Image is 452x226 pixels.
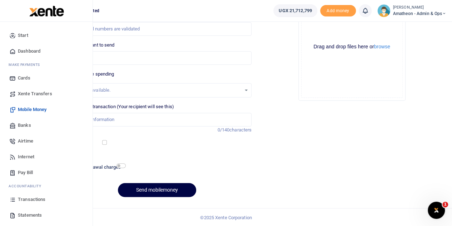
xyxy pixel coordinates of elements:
[18,106,46,113] span: Mobile Money
[18,169,33,176] span: Pay Bill
[14,183,41,189] span: countability
[18,90,52,97] span: Xente Transfers
[270,4,320,17] li: Wallet ballance
[29,8,64,13] a: logo-small logo-large logo-large
[18,212,42,219] span: Statements
[18,153,34,160] span: Internet
[6,102,87,117] a: Mobile Money
[393,10,446,17] span: Amatheon - Admin & Ops
[18,32,28,39] span: Start
[320,5,356,17] li: Toup your wallet
[118,183,196,197] button: Send mobilemoney
[218,127,230,133] span: 0/140
[229,127,252,133] span: characters
[428,202,445,219] iframe: Intercom live chat
[63,51,252,65] input: UGX
[68,87,241,94] div: No options available.
[18,196,45,203] span: Transactions
[6,207,87,223] a: Statements
[18,74,30,82] span: Cards
[12,62,40,67] span: ake Payments
[320,8,356,13] a: Add money
[6,117,87,133] a: Banks
[18,122,31,129] span: Banks
[377,4,446,17] a: profile-user [PERSON_NAME] Amatheon - Admin & Ops
[6,28,87,43] a: Start
[6,59,87,70] li: M
[6,181,87,192] li: Ac
[6,43,87,59] a: Dashboard
[6,133,87,149] a: Airtime
[6,86,87,102] a: Xente Transfers
[273,4,317,17] a: UGX 21,712,799
[63,103,174,110] label: Memo for this transaction (Your recipient will see this)
[6,192,87,207] a: Transactions
[320,5,356,17] span: Add money
[377,4,390,17] img: profile-user
[302,43,402,50] div: Drag and drop files here or
[6,149,87,165] a: Internet
[374,44,390,49] button: browse
[6,165,87,181] a: Pay Bill
[29,6,64,16] img: logo-large
[442,202,448,207] span: 1
[63,113,252,126] input: Enter extra information
[18,48,40,55] span: Dashboard
[279,7,312,14] span: UGX 21,712,799
[6,70,87,86] a: Cards
[18,138,33,145] span: Airtime
[63,22,252,36] input: MTN & Airtel numbers are validated
[393,5,446,11] small: [PERSON_NAME]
